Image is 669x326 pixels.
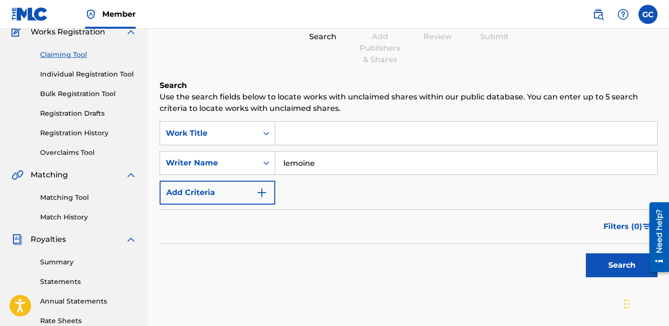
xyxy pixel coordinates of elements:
div: User Menu [638,5,658,24]
a: Rate Sheets [40,316,137,326]
img: Works Registration [11,26,24,38]
div: Submit [471,31,518,43]
a: Annual Statements [40,296,137,306]
img: expand [125,234,137,245]
a: Matching Tool [40,193,137,203]
p: Use the search fields below to locate works with unclaimed shares within our public database. You... [160,91,658,114]
form: Search Form [160,121,658,282]
div: Review [413,31,461,43]
img: Royalties [11,234,23,245]
div: Work Title [166,128,252,139]
span: Filters ( 0 ) [604,221,642,232]
span: Matching [31,169,68,181]
div: Widget de chat [621,280,669,326]
img: search [593,9,604,20]
img: expand [125,169,137,181]
div: Glisser [624,290,630,318]
a: Statements [40,277,137,287]
button: Add Criteria [160,181,275,205]
button: Search [586,253,658,277]
a: Individual Registration Tool [40,69,137,79]
img: expand [125,26,137,38]
span: Works Registration [31,26,105,38]
div: Help [614,5,633,24]
img: 9d2ae6d4665cec9f34b9.svg [256,187,268,198]
img: help [617,9,629,20]
a: Registration Drafts [40,109,137,119]
a: Claiming Tool [40,50,137,60]
a: Match History [40,212,137,222]
span: Member [102,9,136,20]
img: MLC Logo [11,7,48,21]
iframe: Chat Widget [621,280,669,326]
img: Top Rightsholder [85,9,97,20]
a: Registration History [40,128,137,138]
img: Matching [11,169,23,181]
h6: Search [160,80,658,91]
iframe: Resource Center [642,197,669,276]
div: Add Publishers & Shares [356,31,404,65]
button: Filters (0) [598,215,658,239]
div: Writer Name [166,157,252,169]
div: Search [299,31,346,43]
a: Overclaims Tool [40,148,137,158]
a: Public Search [589,5,608,24]
a: Bulk Registration Tool [40,89,137,99]
span: Royalties [31,234,66,245]
a: Summary [40,257,137,267]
